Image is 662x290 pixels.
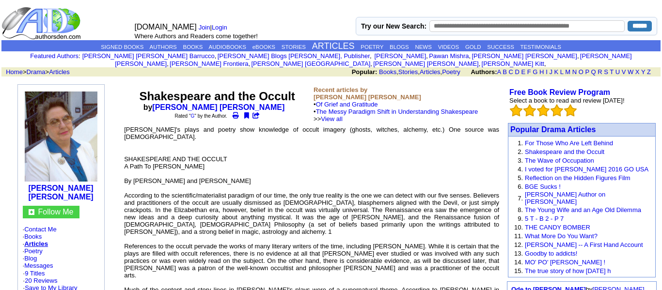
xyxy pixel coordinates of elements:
a: AUTHORS [149,44,176,50]
font: · [23,262,53,269]
font: 6. [518,183,523,190]
a: Popular Drama Articles [510,125,596,134]
font: 8. [518,206,523,214]
a: VIDEOS [438,44,459,50]
a: Login [212,24,227,31]
a: [PERSON_NAME] -- A First Hand Account [525,241,643,248]
font: i [169,61,170,67]
a: [PERSON_NAME] [373,52,426,60]
a: 20 Reviews [25,277,57,284]
img: logo_ad.gif [1,6,83,40]
a: Articles [24,240,48,247]
b: Popular: [352,68,378,76]
a: BOOKS [183,44,203,50]
a: D [515,68,519,76]
font: | [199,24,231,31]
a: C [508,68,513,76]
a: I voted for [PERSON_NAME] 2016 GO USA [525,166,648,173]
a: The true story of how [DATE] h [525,267,611,275]
a: [PERSON_NAME] [GEOGRAPHIC_DATA] [251,60,370,67]
a: W [628,68,633,76]
font: i [372,61,373,67]
a: O [579,68,583,76]
font: i [372,54,373,59]
a: Messages [24,262,53,269]
a: R [598,68,602,76]
b: by [143,103,291,111]
font: : [30,52,80,60]
font: 11. [514,232,523,240]
a: A [497,68,501,76]
a: [PERSON_NAME] Blogs [PERSON_NAME], Publisher [218,52,370,60]
b: Authors: [471,68,497,76]
a: View all [321,115,343,122]
a: Follow Me [38,208,74,216]
font: [PERSON_NAME]'s plays and poetry show knowledge of occult imagery (ghosts, witches, alchemy, etc.... [124,126,499,140]
font: i [480,61,481,67]
a: [PERSON_NAME] Author on [PERSON_NAME] [525,191,605,205]
img: 348.jpg [25,92,97,182]
a: Goodby to addicts! [525,250,577,257]
a: Y [641,68,645,76]
a: BGE Sucks ! [525,183,561,190]
a: Home [6,68,23,76]
img: bigemptystars.png [510,104,522,117]
a: Stories [398,68,418,76]
a: [PERSON_NAME] Kitt [482,60,544,67]
a: M [565,68,570,76]
a: Free Book Review Program [509,88,610,96]
a: J [549,68,552,76]
a: Books [24,233,42,240]
font: 15. [514,267,523,275]
a: Books [379,68,396,76]
font: , , , , , , , , , , [82,52,632,67]
img: bigemptystars.png [551,104,563,117]
font: i [428,54,429,59]
font: 14. [514,259,523,266]
font: 12. [514,241,523,248]
a: 5 T - B 2 - P 7 [525,215,564,222]
a: [PERSON_NAME] [PERSON_NAME] [373,60,478,67]
a: Featured Authors [30,52,79,60]
b: Recent articles by [PERSON_NAME] [PERSON_NAME] [314,86,421,101]
a: Contact Me [24,226,56,233]
font: i [579,54,580,59]
a: [PERSON_NAME] [PERSON_NAME] [152,103,284,111]
a: What More Do You Want? [525,232,598,240]
a: H [539,68,544,76]
a: Reflection on the Hidden Figures Film [525,174,630,182]
img: bigemptystars.png [537,104,550,117]
a: F [527,68,531,76]
a: ARTICLES [312,41,355,51]
a: Blog [24,255,37,262]
a: Join [199,24,210,31]
font: 3. [518,157,523,164]
a: G [533,68,537,76]
label: Try our New Search: [361,22,426,30]
font: i [546,61,547,67]
a: Shakespeare and the Occult [525,148,604,155]
img: bigemptystars.png [564,104,577,117]
a: 9 Titles [25,270,45,277]
font: > > [2,68,70,76]
a: SIGNED BOOKS [101,44,143,50]
a: I [546,68,548,76]
a: [PERSON_NAME] [PERSON_NAME] [115,52,631,67]
font: 13. [514,250,523,257]
font: 5. [518,174,523,182]
a: X [635,68,640,76]
font: i [216,54,217,59]
a: Poetry [442,68,460,76]
a: Articles [49,68,70,76]
font: 9. [518,215,523,222]
a: Poetry [24,247,43,255]
a: Of Grief and Gratitude [316,101,378,108]
a: U [615,68,620,76]
a: P [585,68,589,76]
img: gc.jpg [29,209,34,215]
a: POETRY [361,44,383,50]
